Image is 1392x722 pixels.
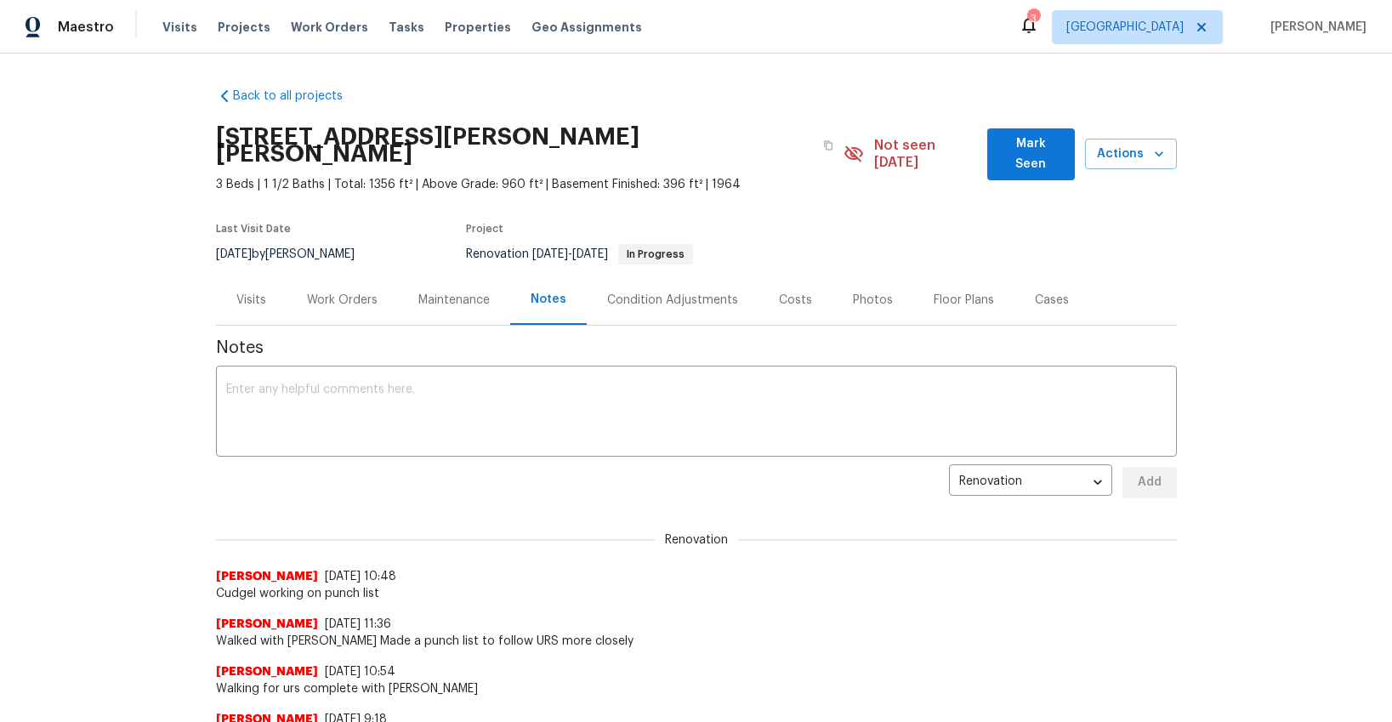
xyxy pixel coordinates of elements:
[466,224,503,234] span: Project
[216,633,1177,650] span: Walked with [PERSON_NAME] Made a punch list to follow URS more closely
[531,19,642,36] span: Geo Assignments
[216,585,1177,602] span: Cudgel working on punch list
[216,128,814,162] h2: [STREET_ADDRESS][PERSON_NAME][PERSON_NAME]
[532,248,568,260] span: [DATE]
[216,176,844,193] span: 3 Beds | 1 1/2 Baths | Total: 1356 ft² | Above Grade: 960 ft² | Basement Finished: 396 ft² | 1964
[216,339,1177,356] span: Notes
[162,19,197,36] span: Visits
[1264,19,1366,36] span: [PERSON_NAME]
[216,616,318,633] span: [PERSON_NAME]
[531,291,566,308] div: Notes
[607,292,738,309] div: Condition Adjustments
[236,292,266,309] div: Visits
[216,88,379,105] a: Back to all projects
[216,224,291,234] span: Last Visit Date
[216,680,1177,697] span: Walking for urs complete with [PERSON_NAME]
[572,248,608,260] span: [DATE]
[218,19,270,36] span: Projects
[325,618,391,630] span: [DATE] 11:36
[779,292,812,309] div: Costs
[216,568,318,585] span: [PERSON_NAME]
[291,19,368,36] span: Work Orders
[325,571,396,583] span: [DATE] 10:48
[1066,19,1184,36] span: [GEOGRAPHIC_DATA]
[813,130,844,161] button: Copy Address
[466,248,693,260] span: Renovation
[216,248,252,260] span: [DATE]
[874,137,977,171] span: Not seen [DATE]
[1099,144,1163,165] span: Actions
[389,21,424,33] span: Tasks
[216,663,318,680] span: [PERSON_NAME]
[655,532,738,549] span: Renovation
[445,19,511,36] span: Properties
[853,292,893,309] div: Photos
[1027,10,1039,27] div: 3
[1001,134,1061,175] span: Mark Seen
[987,128,1075,180] button: Mark Seen
[1085,139,1177,170] button: Actions
[949,462,1112,503] div: Renovation
[620,249,691,259] span: In Progress
[307,292,378,309] div: Work Orders
[216,244,375,264] div: by [PERSON_NAME]
[325,666,395,678] span: [DATE] 10:54
[1035,292,1069,309] div: Cases
[934,292,994,309] div: Floor Plans
[418,292,490,309] div: Maintenance
[58,19,114,36] span: Maestro
[532,248,608,260] span: -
